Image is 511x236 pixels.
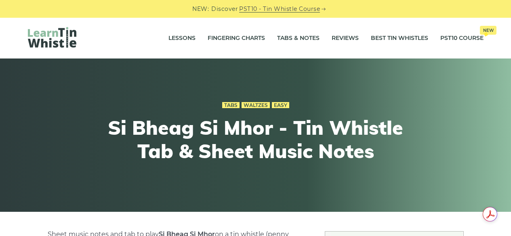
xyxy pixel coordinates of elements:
[28,27,76,48] img: LearnTinWhistle.com
[371,28,428,48] a: Best Tin Whistles
[208,28,265,48] a: Fingering Charts
[277,28,320,48] a: Tabs & Notes
[332,28,359,48] a: Reviews
[440,28,484,48] a: PST10 CourseNew
[107,116,404,163] h1: Si­ Bheag Si­ Mhor - Tin Whistle Tab & Sheet Music Notes
[480,26,496,35] span: New
[272,102,289,109] a: Easy
[242,102,270,109] a: Waltzes
[222,102,240,109] a: Tabs
[168,28,196,48] a: Lessons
